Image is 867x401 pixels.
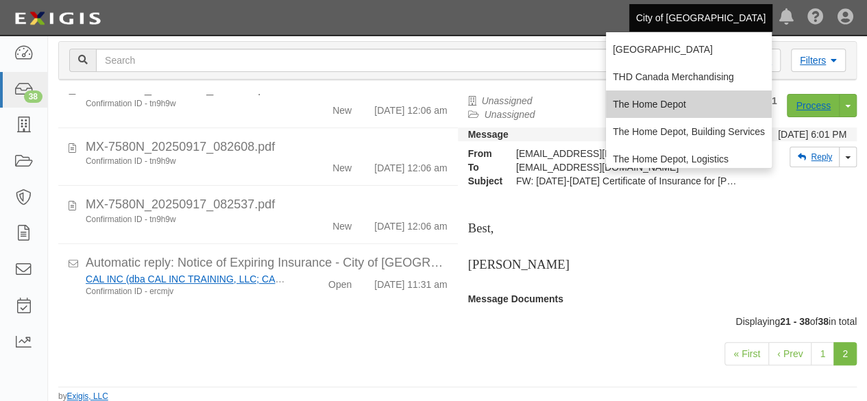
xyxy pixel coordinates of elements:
[458,160,506,174] strong: To
[374,214,447,233] div: [DATE] 12:06 am
[506,174,747,188] div: FW: 2025-2026 Certificate of Insurance for Mark Thomas & Company, Inc.
[768,342,811,365] a: ‹ Prev
[86,98,288,110] div: Confirmation ID - tn9h9w
[506,160,747,174] div: inbox@cos.complianz.com
[67,391,108,401] a: Exigis, LLC
[606,63,772,90] a: THD Canada Merchandising
[818,316,829,327] b: 38
[374,98,447,117] div: [DATE] 12:06 am
[791,49,846,72] a: Filters
[778,127,846,141] div: [DATE] 6:01 PM
[332,156,352,175] div: New
[24,90,42,103] div: 38
[787,94,840,117] a: Process
[86,156,288,167] div: Confirmation ID - tn9h9w
[468,129,509,140] strong: Message
[86,254,448,272] div: Automatic reply: Notice of Expiring Insurance - City of Sacramento
[506,147,747,160] div: [EMAIL_ADDRESS][DOMAIN_NAME]
[10,6,105,31] img: logo-5460c22ac91f19d4615b14bd174203de0afe785f0fc80cf4dbbc73dc1793850b.png
[458,174,506,188] strong: Subject
[374,272,447,291] div: [DATE] 11:31 am
[328,272,352,291] div: Open
[606,90,772,118] a: The Home Depot
[811,342,834,365] a: 1
[468,257,570,271] span: [PERSON_NAME]
[482,95,533,106] a: Unassigned
[606,36,772,63] a: [GEOGRAPHIC_DATA]
[772,95,777,106] b: 1
[724,342,769,365] a: « First
[468,306,847,319] p: Certificate.pdf
[833,342,857,365] a: 2
[780,316,810,327] b: 21 - 38
[86,214,288,226] div: Confirmation ID - tn9h9w
[458,147,506,160] strong: From
[86,138,448,156] div: MX-7580N_20250917_082608.pdf
[468,293,563,304] strong: Message Documents
[629,4,772,32] a: City of [GEOGRAPHIC_DATA]
[807,10,824,26] i: Help Center - Complianz
[468,221,494,235] span: Best,
[86,274,354,284] a: CAL INC (dba CAL INC TRAINING, LLC; CAL SERVICES INC)
[606,118,772,145] a: The Home Depot, Building Services
[48,315,867,328] div: Displaying of in total
[86,196,448,214] div: MX-7580N_20250917_082537.pdf
[485,109,535,120] a: Unassigned
[332,98,352,117] div: New
[790,147,840,167] a: Reply
[374,156,447,175] div: [DATE] 12:06 am
[332,214,352,233] div: New
[86,286,288,297] div: Confirmation ID - ercmjv
[606,145,772,173] a: The Home Depot, Logistics
[96,49,653,72] input: Search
